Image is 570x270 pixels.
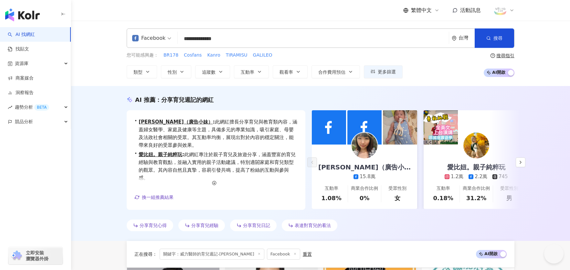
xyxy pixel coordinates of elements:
[273,65,308,78] button: 觀看率
[213,119,215,125] span: :
[132,33,165,43] div: Facebook
[8,90,34,96] a: 洞察報告
[352,133,377,158] img: KOL Avatar
[127,52,158,59] span: 您可能感興趣：
[424,110,458,145] img: post-image
[424,145,529,209] a: 愛比妞。親子純粹玩1.2萬2.2萬745互動率0.18%商業合作比例31.2%受眾性別男
[10,251,23,261] img: chrome extension
[127,65,157,78] button: 類型
[140,223,167,228] span: 分享育兒心得
[395,194,400,202] div: 女
[8,75,34,81] a: 商案媒合
[459,110,493,145] img: post-image
[253,52,272,59] span: GALILEO
[491,53,495,58] span: question-circle
[135,96,214,104] div: AI 推薦 ：
[496,53,514,58] div: 搜尋指引
[360,194,370,202] div: 0%
[441,163,512,172] div: 愛比妞。親子純粹玩
[184,52,202,59] span: Cosfans
[168,70,177,75] span: 性別
[253,52,273,59] button: GALILEO
[164,52,178,59] span: BR178
[226,52,248,59] span: TIRAMISU
[463,133,489,158] img: KOL Avatar
[495,110,529,145] img: post-image
[463,185,490,192] div: 商業合作比例
[383,110,417,145] img: post-image
[139,119,213,125] a: [PERSON_NAME]（廣告小妹）
[411,7,432,14] span: 繁體中文
[207,52,220,59] button: Kanro
[493,36,502,41] span: 搜尋
[34,104,49,111] div: BETA
[15,114,33,129] span: 競品分析
[139,152,182,157] a: 愛比妞。親子純粹玩
[499,173,508,180] div: 745
[5,8,40,21] img: logo
[160,249,264,260] span: 關鍵字：威力醫師的育兒週記-[PERSON_NAME]
[15,100,49,114] span: 趨勢分析
[475,173,487,180] div: 2.2萬
[494,4,506,16] img: 289788395_109780741784748_5251775858296387965_n.jpg
[134,192,174,202] button: 換一組推薦結果
[460,7,481,13] span: 活動訊息
[312,163,417,172] div: [PERSON_NAME]（廣告小妹）
[202,70,216,75] span: 追蹤數
[26,250,48,262] span: 立即安裝 瀏覽器外掛
[234,65,269,78] button: 互動率
[500,185,518,192] div: 受眾性別
[134,151,298,182] div: •
[195,65,230,78] button: 追蹤數
[161,65,191,78] button: 性別
[506,194,512,202] div: 男
[544,244,564,264] iframe: Help Scout Beacon - Open
[437,185,450,192] div: 互動率
[364,65,403,78] button: 更多篩選
[241,70,254,75] span: 互動率
[433,194,453,202] div: 0.18%
[134,118,298,149] div: •
[243,223,270,228] span: 分享育兒日記
[475,28,514,48] button: 搜尋
[318,70,345,75] span: 合作費用預估
[459,35,475,41] div: 台灣
[280,70,293,75] span: 觀看率
[207,52,220,59] span: Kanro
[226,52,248,59] button: TIRAMISU
[8,31,35,38] a: searchAI 找網紅
[134,252,157,257] span: 正在搜尋 ：
[303,252,312,257] div: 重置
[184,52,202,59] button: Cosfans
[388,185,406,192] div: 受眾性別
[8,105,12,110] span: rise
[15,56,28,71] span: 資源庫
[163,52,179,59] button: BR178
[452,36,457,41] span: environment
[360,173,375,180] div: 15.8萬
[351,185,378,192] div: 商業合作比例
[466,194,486,202] div: 31.2%
[267,249,300,260] span: Facebook
[312,145,417,209] a: [PERSON_NAME]（廣告小妹）15.8萬互動率1.08%商業合作比例0%受眾性別女
[133,70,142,75] span: 類型
[139,151,298,182] span: 此網紅專注於親子育兒及旅遊分享，涵蓋豐富的育兒經驗與教育觀點，並融入實用的親子活動建議，特別適閤家庭和育兒類型的觀眾。其內容自然且真摯，容易引發共鳴，提高了粉絲的互動與參與感。
[451,173,463,180] div: 1.2萬
[191,223,218,228] span: 分享育兒經驗
[347,110,382,145] img: post-image
[8,247,63,265] a: chrome extension立即安裝 瀏覽器外掛
[321,194,341,202] div: 1.08%
[8,46,29,52] a: 找貼文
[139,118,298,149] span: 此網紅擅長分享育兒與教育類內容，涵蓋婦女醫學、家庭及健康等主題，具備多元的專業知識，吸引家庭、母嬰及法政社會相關的受眾。其互動率均衡，展現出對於內容的穩定關注，能帶來良好的受眾參與效果。
[295,223,331,228] span: 表達對育兒的看法
[325,185,338,192] div: 互動率
[161,96,214,103] span: 分享育兒週記的網紅
[312,110,346,145] img: post-image
[142,195,174,200] span: 換一組推薦結果
[378,69,396,74] span: 更多篩選
[311,65,360,78] button: 合作費用預估
[182,152,184,157] span: :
